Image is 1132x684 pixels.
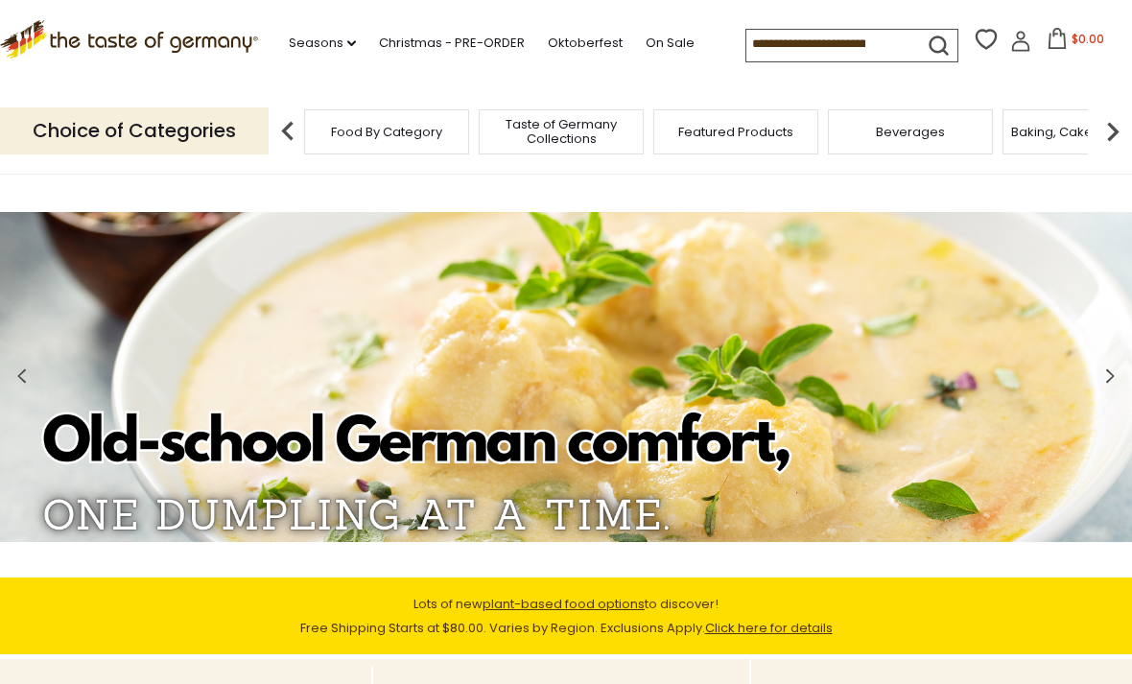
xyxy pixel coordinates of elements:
a: Oktoberfest [548,33,623,54]
span: $0.00 [1072,31,1104,47]
a: On Sale [646,33,695,54]
span: Lots of new to discover! Free Shipping Starts at $80.00. Varies by Region. Exclusions Apply. [300,595,833,637]
img: previous arrow [269,112,307,151]
a: Beverages [876,125,945,139]
a: plant-based food options [483,595,645,613]
a: Seasons [289,33,356,54]
button: $0.00 [1035,28,1117,57]
a: Click here for details [705,619,833,637]
a: Featured Products [678,125,793,139]
a: Food By Category [331,125,442,139]
a: Taste of Germany Collections [484,117,638,146]
a: Christmas - PRE-ORDER [379,33,525,54]
img: next arrow [1094,112,1132,151]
